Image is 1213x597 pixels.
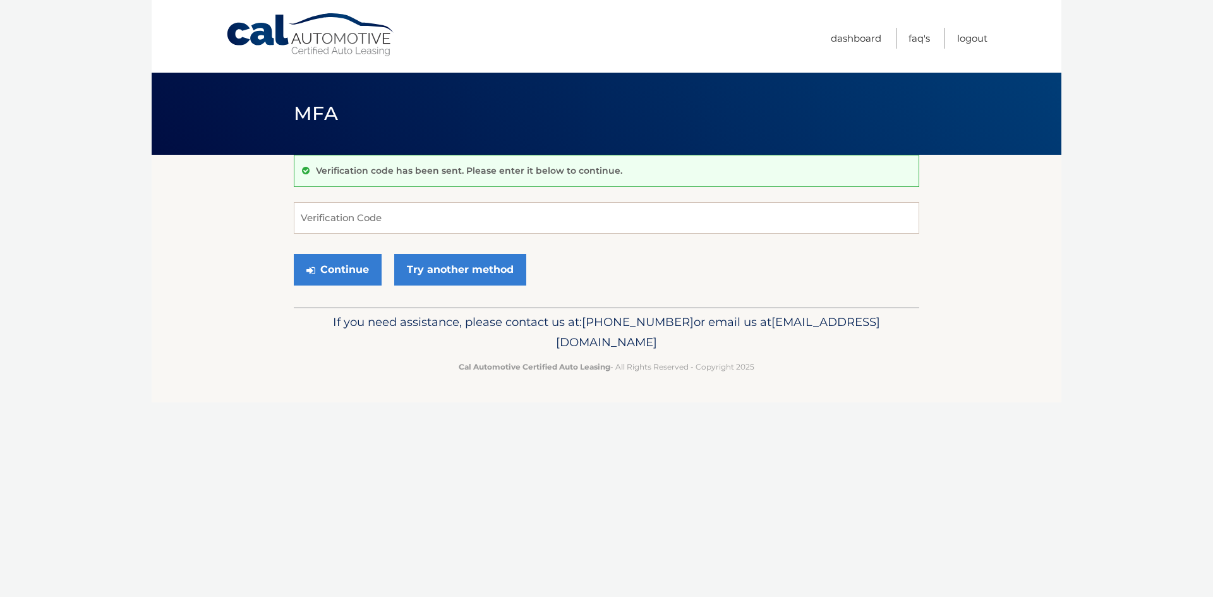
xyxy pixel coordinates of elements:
a: Try another method [394,254,526,286]
input: Verification Code [294,202,919,234]
a: Logout [957,28,987,49]
span: MFA [294,102,338,125]
a: FAQ's [908,28,930,49]
p: - All Rights Reserved - Copyright 2025 [302,360,911,373]
p: Verification code has been sent. Please enter it below to continue. [316,165,622,176]
a: Dashboard [831,28,881,49]
p: If you need assistance, please contact us at: or email us at [302,312,911,353]
strong: Cal Automotive Certified Auto Leasing [459,362,610,371]
button: Continue [294,254,382,286]
a: Cal Automotive [226,13,396,57]
span: [PHONE_NUMBER] [582,315,694,329]
span: [EMAIL_ADDRESS][DOMAIN_NAME] [556,315,880,349]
